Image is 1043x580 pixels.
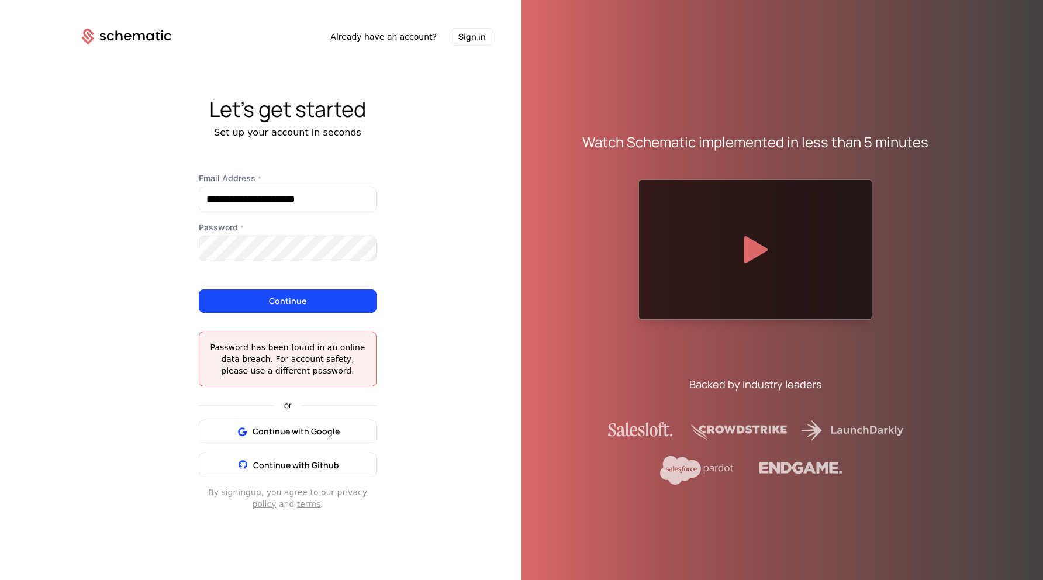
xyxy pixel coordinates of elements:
div: Watch Schematic implemented in less than 5 minutes [582,133,928,151]
a: terms [297,499,321,509]
span: Already have an account? [330,31,437,43]
span: Continue with Github [253,460,339,471]
button: Continue [199,289,377,313]
span: Continue with Google [253,426,340,437]
a: policy [252,499,276,509]
span: or [275,401,301,409]
button: Sign in [451,28,493,46]
button: Continue with Github [199,453,377,477]
div: By signing up , you agree to our privacy and . [199,486,377,510]
div: Password has been found in an online data breach. For account safety, please use a different pass... [209,341,367,377]
div: Let's get started [54,98,521,121]
label: Email Address [199,172,377,184]
div: Set up your account in seconds [54,126,521,140]
div: Backed by industry leaders [689,376,821,392]
label: Password [199,222,377,233]
button: Continue with Google [199,420,377,443]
